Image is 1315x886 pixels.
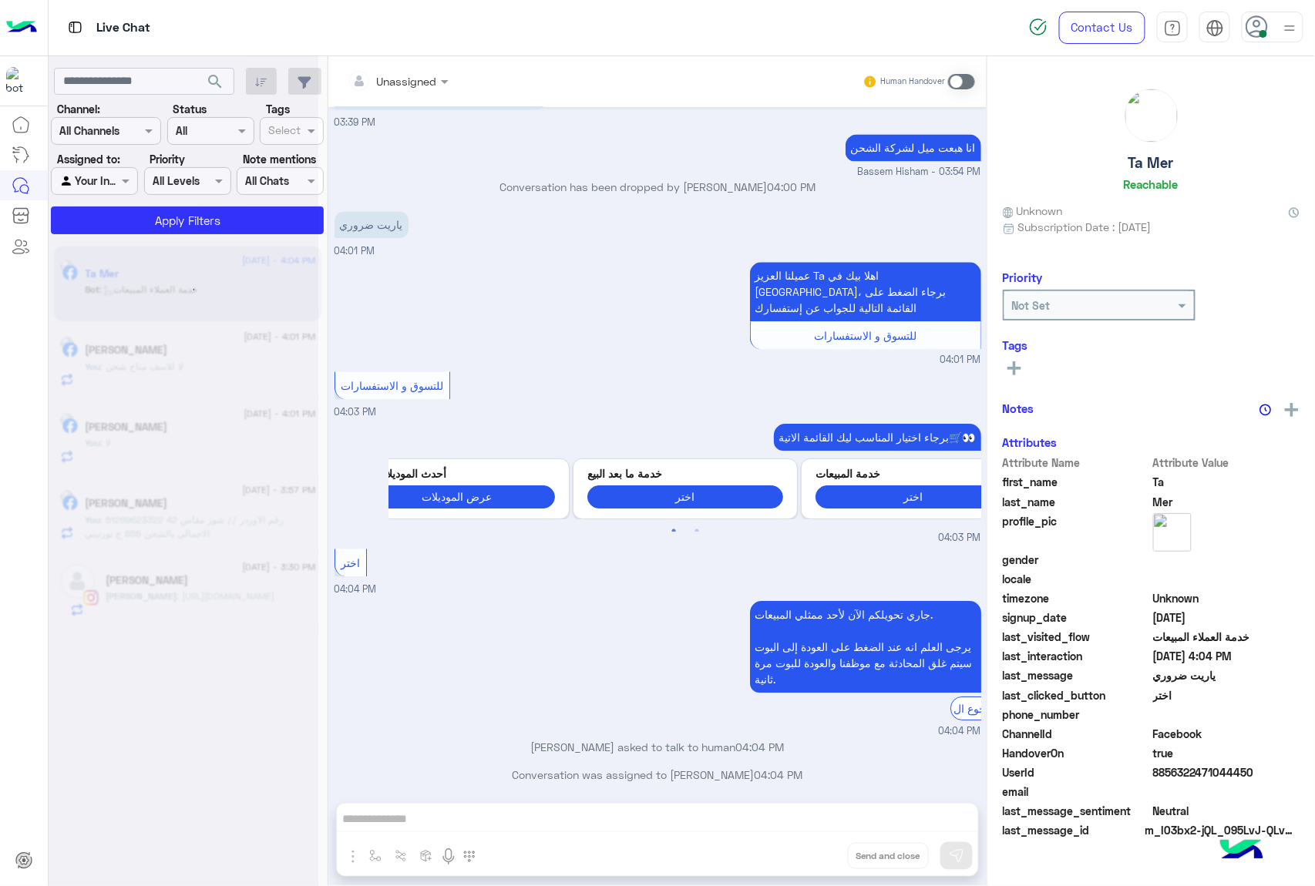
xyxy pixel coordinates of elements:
h6: Attributes [1003,435,1058,449]
span: 04:04 PM [335,583,377,595]
span: 0 [1153,803,1300,819]
span: Subscription Date : [DATE] [1018,219,1152,235]
span: null [1153,706,1300,723]
a: tab [1157,12,1188,44]
span: 8856322471044450 [1153,764,1300,780]
span: last_message [1003,667,1150,683]
span: ChannelId [1003,726,1150,742]
span: gender [1003,552,1150,568]
span: للتسوق و الاستفسارات [814,329,916,342]
span: 04:03 PM [335,406,377,418]
span: last_interaction [1003,648,1150,664]
p: 7/9/2025, 4:03 PM [774,424,981,451]
img: spinner [1029,18,1048,36]
div: loading... [170,276,197,303]
div: الرجوع ال Bot [950,696,1024,720]
span: null [1153,784,1300,800]
button: 2 of 2 [689,523,705,539]
div: Select [266,122,301,142]
span: Bassem Hisham - 03:54 PM [858,165,981,180]
span: 04:04 PM [755,768,803,781]
p: 7/9/2025, 3:54 PM [846,134,981,161]
span: last_clicked_button [1003,687,1150,703]
span: true [1153,745,1300,761]
span: signup_date [1003,609,1150,626]
span: timezone [1003,590,1150,606]
h6: Priority [1003,270,1043,284]
a: Contact Us [1059,12,1145,44]
p: Conversation has been dropped by [PERSON_NAME] [335,179,981,195]
img: tab [66,18,85,37]
span: 04:03 PM [939,531,981,545]
p: [PERSON_NAME] asked to talk to human [335,739,981,755]
p: أحدث الموديلات 👕 [359,465,555,482]
span: locale [1003,571,1150,587]
img: profile [1280,18,1300,38]
span: null [1153,571,1300,587]
span: 2024-08-19T17:12:09.379Z [1153,609,1300,626]
small: Human Handover [880,76,945,88]
button: اختر [587,485,783,508]
span: Unknown [1153,590,1300,606]
span: Mer [1153,494,1300,510]
span: phone_number [1003,706,1150,723]
span: m_I03bx2-jQL_095LvJ-QLvWcUWNsz3gN4Diamm9d-IROQ9vMmNDhPnmfs7PhK-RQFwNVmKkB4mvARc8d9zgtUJg [1145,822,1300,838]
p: 7/9/2025, 4:04 PM [750,601,981,693]
span: null [1153,552,1300,568]
p: Conversation was assigned to [PERSON_NAME] [335,767,981,783]
span: first_name [1003,474,1150,490]
img: hulul-logo.png [1215,824,1269,878]
span: UserId [1003,764,1150,780]
p: خدمة ما بعد البيع [587,465,783,482]
span: last_message_sentiment [1003,803,1150,819]
button: 1 of 2 [666,523,681,539]
p: 7/9/2025, 4:01 PM [750,262,981,321]
h6: Reachable [1124,177,1179,191]
img: notes [1260,404,1272,416]
h6: Tags [1003,338,1300,352]
p: خدمة المبيعات [816,465,1011,482]
img: add [1285,403,1299,417]
h6: Notes [1003,401,1034,415]
span: خدمة العملاء المبيعات [1153,629,1300,645]
span: email [1003,784,1150,800]
span: HandoverOn [1003,745,1150,761]
span: 2025-09-07T13:04:04.567Z [1153,648,1300,664]
img: 713415422032625 [6,67,34,95]
button: Send and close [848,843,929,869]
span: 04:00 PM [767,180,816,193]
button: اختر [816,485,1011,508]
img: picture [1125,89,1178,142]
span: 04:01 PM [335,245,375,257]
span: 04:04 PM [736,740,785,753]
span: last_message_id [1003,822,1142,838]
p: Live Chat [96,18,150,39]
span: Attribute Value [1153,455,1300,471]
span: ياريت ضروري [1153,667,1300,683]
span: 0 [1153,726,1300,742]
img: tab [1164,19,1182,37]
span: Unknown [1003,203,1063,219]
span: last_visited_flow [1003,629,1150,645]
span: last_name [1003,494,1150,510]
span: 04:01 PM [940,353,981,367]
img: tab [1206,19,1224,37]
img: Logo [6,12,37,44]
h5: Ta Mer [1128,154,1174,172]
span: 03:39 PM [335,116,376,128]
span: Ta [1153,474,1300,490]
span: اختر [1153,687,1300,703]
button: عرض الموديلات [359,485,555,508]
p: 7/9/2025, 4:01 PM [335,211,409,238]
span: profile_pic [1003,513,1150,549]
img: picture [1153,513,1192,552]
span: Attribute Name [1003,455,1150,471]
span: 04:04 PM [939,724,981,739]
span: للتسوق و الاستفسارات [341,379,443,392]
span: اختر [341,556,360,569]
